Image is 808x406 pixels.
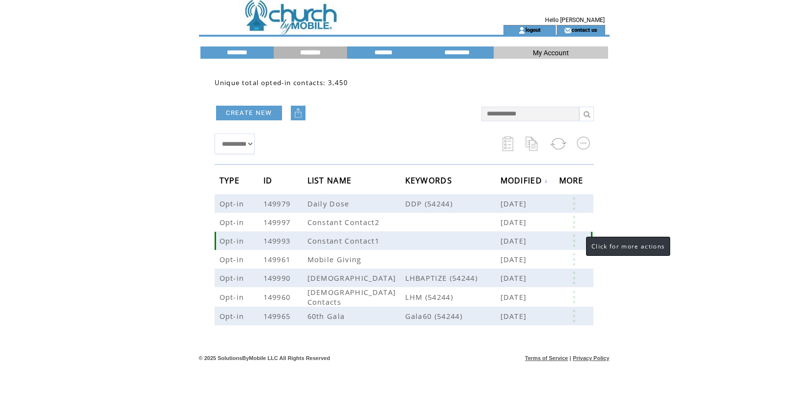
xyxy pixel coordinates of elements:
span: Opt-in [219,311,247,321]
span: LHM (54244) [405,292,501,302]
span: Opt-in [219,217,247,227]
span: Click for more actions [591,242,665,250]
a: CREATE NEW [216,106,282,120]
span: ID [263,173,275,191]
span: [DATE] [501,217,529,227]
span: KEYWORDS [405,173,455,191]
span: Constant Contact2 [307,217,382,227]
span: [DATE] [501,236,529,246]
span: My Account [533,49,569,57]
span: Constant Contact1 [307,236,382,246]
span: LHBAPTIZE (54244) [405,273,501,283]
span: © 2025 SolutionsByMobile LLC All Rights Reserved [199,355,330,361]
span: 149993 [263,236,293,246]
a: logout [525,26,541,33]
span: Opt-in [219,273,247,283]
a: Privacy Policy [573,355,610,361]
span: [DATE] [501,199,529,208]
span: Gala60 (54244) [405,311,501,321]
span: 149979 [263,199,293,208]
span: TYPE [219,173,242,191]
span: [DATE] [501,273,529,283]
a: Terms of Service [525,355,568,361]
span: Daily Dose [307,199,352,208]
span: [DEMOGRAPHIC_DATA] [307,273,399,283]
span: Opt-in [219,254,247,264]
span: 149997 [263,217,293,227]
span: DDP (54244) [405,199,501,208]
span: Opt-in [219,292,247,302]
span: [DATE] [501,311,529,321]
img: account_icon.gif [518,26,525,34]
span: 60th Gala [307,311,348,321]
span: 149990 [263,273,293,283]
span: MORE [559,173,586,191]
span: Hello [PERSON_NAME] [545,17,605,23]
span: 149961 [263,254,293,264]
a: contact us [571,26,597,33]
span: 149960 [263,292,293,302]
a: ID [263,177,275,183]
a: LIST NAME [307,177,354,183]
span: Unique total opted-in contacts: 3,450 [215,78,349,87]
img: contact_us_icon.gif [564,26,571,34]
span: 149965 [263,311,293,321]
a: MODIFIED↓ [501,178,548,183]
span: [DATE] [501,292,529,302]
span: Opt-in [219,199,247,208]
span: [DEMOGRAPHIC_DATA] Contacts [307,287,396,307]
span: LIST NAME [307,173,354,191]
span: [DATE] [501,254,529,264]
a: KEYWORDS [405,177,455,183]
a: TYPE [219,177,242,183]
span: MODIFIED [501,173,545,191]
span: | [569,355,571,361]
span: Mobile Giving [307,254,364,264]
span: Opt-in [219,236,247,246]
img: upload.png [293,108,303,118]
